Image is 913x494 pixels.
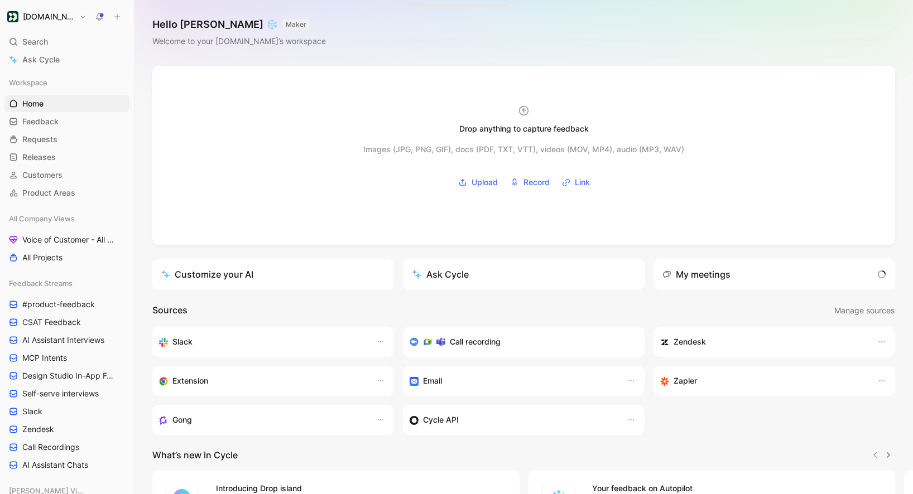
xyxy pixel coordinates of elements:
[4,210,129,266] div: All Company ViewsVoice of Customer - All AreasAll Projects
[152,259,394,290] a: Customize your AI
[410,374,616,388] div: Forward emails to your feedback inbox
[459,122,589,135] div: Drop anything to capture feedback
[161,268,253,281] div: Customize your AI
[22,317,81,328] span: CSAT Feedback
[22,35,48,49] span: Search
[4,131,129,148] a: Requests
[4,314,129,331] a: CSAT Feedback
[4,95,129,112] a: Home
[22,152,56,163] span: Releases
[4,51,129,68] a: Ask Cycle
[674,335,706,348] h3: Zendesk
[9,278,73,289] span: Feedback Streams
[172,335,193,348] h3: Slack
[4,74,129,91] div: Workspace
[23,12,75,22] h1: [DOMAIN_NAME]
[159,335,365,348] div: Sync your customers, send feedback and get updates in Slack
[4,403,129,420] a: Slack
[159,374,365,388] div: Capture feedback from anywhere on the web
[363,143,684,156] div: Images (JPG, PNG, GIF), docs (PDF, TXT, VTT), videos (MOV, MP4), audio (MP3, WAV)
[152,35,326,48] div: Welcome to your [DOMAIN_NAME]’s workspace
[575,176,590,189] span: Link
[4,332,129,348] a: AI Assistant Interviews
[4,367,129,384] a: Design Studio In-App Feedback
[660,335,866,348] div: Sync customers and create docs
[834,304,895,317] span: Manage sources
[412,268,469,281] div: Ask Cycle
[22,459,88,471] span: AI Assistant Chats
[22,53,60,66] span: Ask Cycle
[4,350,129,366] a: MCP Intents
[4,275,129,292] div: Feedback Streams
[4,185,129,201] a: Product Areas
[22,335,104,346] span: AI Assistant Interviews
[22,187,75,198] span: Product Areas
[22,370,116,381] span: Design Studio In-App Feedback
[22,169,63,181] span: Customers
[282,19,310,30] button: MAKER
[22,388,99,399] span: Self-serve interviews
[22,424,54,435] span: Zendesk
[22,406,42,417] span: Slack
[22,98,44,109] span: Home
[172,413,192,427] h3: Gong
[22,234,115,245] span: Voice of Customer - All Areas
[152,448,238,462] h2: What’s new in Cycle
[7,11,18,22] img: Customer.io
[4,275,129,473] div: Feedback Streams#product-feedbackCSAT FeedbackAI Assistant InterviewsMCP IntentsDesign Studio In-...
[4,385,129,402] a: Self-serve interviews
[4,149,129,166] a: Releases
[662,268,731,281] div: My meetings
[410,413,616,427] div: Sync customers & send feedback from custom sources. Get inspired by our favorite use case
[4,9,89,25] button: Customer.io[DOMAIN_NAME]
[4,249,129,266] a: All Projects
[22,352,67,364] span: MCP Intents
[558,174,594,191] button: Link
[152,18,326,31] h1: Hello [PERSON_NAME] ❄️
[159,413,365,427] div: Capture feedback from your incoming calls
[834,303,895,318] button: Manage sources
[4,231,129,248] a: Voice of Customer - All Areas
[4,421,129,438] a: Zendesk
[22,134,57,145] span: Requests
[4,33,129,50] div: Search
[472,176,498,189] span: Upload
[4,296,129,313] a: #product-feedback
[523,176,550,189] span: Record
[22,442,79,453] span: Call Recordings
[660,374,866,388] div: Capture feedback from thousands of sources with Zapier (survey results, recordings, sheets, etc).
[450,335,501,348] h3: Call recording
[4,113,129,130] a: Feedback
[4,439,129,456] a: Call Recordings
[22,252,63,263] span: All Projects
[454,174,502,191] button: Upload
[22,116,59,127] span: Feedback
[22,299,95,310] span: #product-feedback
[410,335,629,348] div: Record & transcribe meetings from Zoom, Meet & Teams.
[403,259,645,290] button: Ask Cycle
[423,413,459,427] h3: Cycle API
[423,374,442,388] h3: Email
[674,374,697,388] h3: Zapier
[506,174,554,191] button: Record
[152,303,188,318] h2: Sources
[172,374,208,388] h3: Extension
[4,167,129,183] a: Customers
[4,210,129,227] div: All Company Views
[9,213,75,224] span: All Company Views
[9,77,47,88] span: Workspace
[4,457,129,473] a: AI Assistant Chats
